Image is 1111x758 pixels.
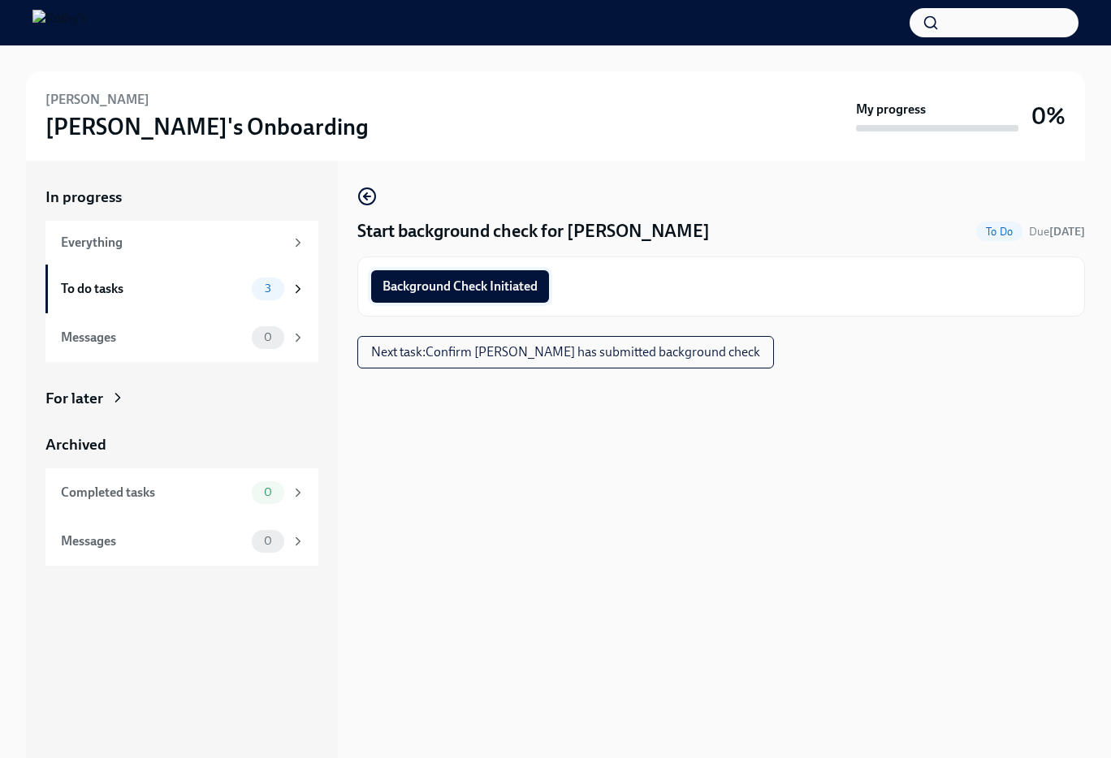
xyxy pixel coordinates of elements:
[61,532,245,550] div: Messages
[371,344,760,360] span: Next task : Confirm [PERSON_NAME] has submitted background check
[45,221,318,265] a: Everything
[45,187,318,208] a: In progress
[1031,101,1066,131] h3: 0%
[1049,225,1085,239] strong: [DATE]
[856,101,926,118] strong: My progress
[383,278,538,295] span: Background Check Initiated
[45,265,318,313] a: To do tasks3
[45,91,149,109] h6: [PERSON_NAME]
[254,331,282,343] span: 0
[61,234,284,252] div: Everything
[45,313,318,362] a: Messages0
[45,468,318,517] a: Completed tasks0
[976,226,1022,238] span: To Do
[45,434,318,455] a: Archived
[357,219,710,243] h4: Start background check for [PERSON_NAME]
[1029,224,1085,239] span: August 19th, 2025 09:00
[61,280,245,298] div: To do tasks
[371,270,549,303] button: Background Check Initiated
[255,282,281,295] span: 3
[45,112,369,141] h3: [PERSON_NAME]'s Onboarding
[357,336,774,368] button: Next task:Confirm [PERSON_NAME] has submitted background check
[254,535,282,547] span: 0
[45,517,318,566] a: Messages0
[45,388,318,409] a: For later
[45,388,103,409] div: For later
[32,10,87,36] img: Rothy's
[1029,225,1085,239] span: Due
[61,329,245,347] div: Messages
[254,486,282,498] span: 0
[61,484,245,502] div: Completed tasks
